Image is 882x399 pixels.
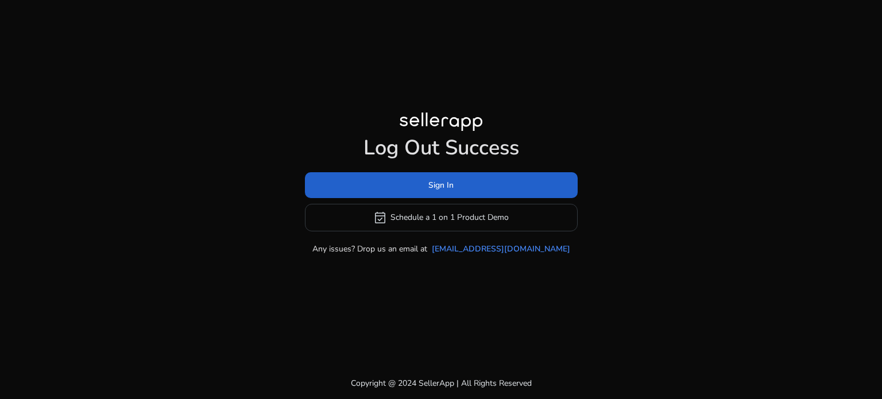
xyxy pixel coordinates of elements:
p: Any issues? Drop us an email at [312,243,427,255]
h1: Log Out Success [305,135,578,160]
button: event_availableSchedule a 1 on 1 Product Demo [305,204,578,231]
span: Sign In [428,179,454,191]
button: Sign In [305,172,578,198]
a: [EMAIL_ADDRESS][DOMAIN_NAME] [432,243,570,255]
span: event_available [373,211,387,224]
